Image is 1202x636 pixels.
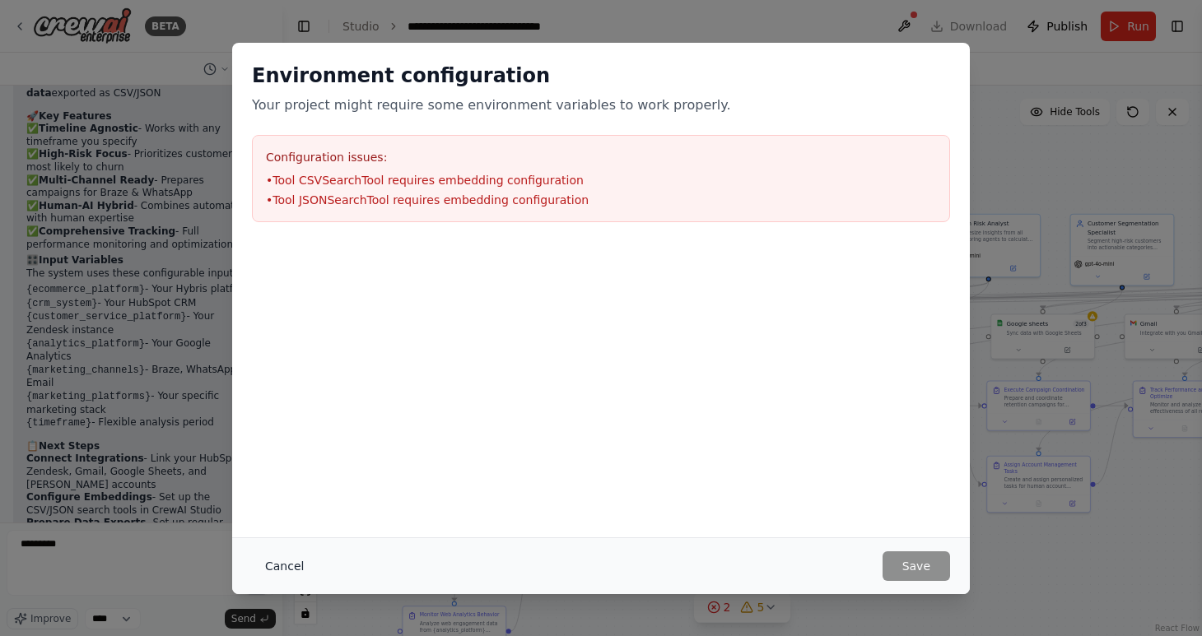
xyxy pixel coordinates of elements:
[252,63,950,89] h2: Environment configuration
[252,95,950,115] p: Your project might require some environment variables to work properly.
[883,551,950,581] button: Save
[266,192,936,208] li: • Tool JSONSearchTool requires embedding configuration
[266,172,936,188] li: • Tool CSVSearchTool requires embedding configuration
[266,149,936,165] h3: Configuration issues:
[252,551,317,581] button: Cancel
